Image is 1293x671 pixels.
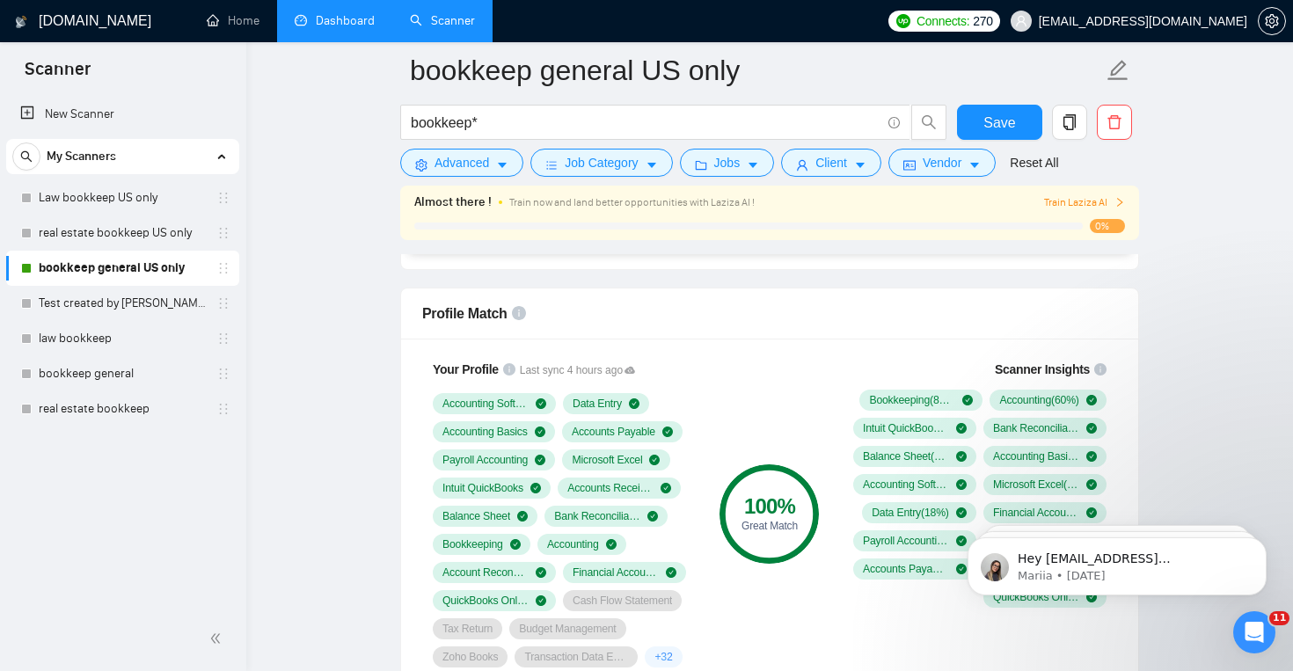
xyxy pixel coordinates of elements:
span: right [1114,197,1125,208]
span: check-circle [629,398,639,409]
span: Hey [EMAIL_ADDRESS][DOMAIN_NAME], Looks like your Upwork agency Resorsi ran out of connects. We r... [77,51,298,292]
span: Accounting ( 60 %) [999,393,1078,407]
span: Accounting [547,537,599,551]
span: check-circle [535,427,545,437]
span: Profile Match [422,306,508,321]
span: Payroll Accounting [442,453,528,467]
span: user [796,158,808,171]
span: holder [216,191,230,205]
span: check-circle [530,483,541,493]
li: My Scanners [6,139,239,427]
span: search [912,114,946,130]
span: check-circle [662,427,673,437]
span: Scanner [11,56,105,93]
span: check-circle [1086,395,1097,405]
span: Accounts Receivable [567,481,654,495]
img: upwork-logo.png [896,14,910,28]
span: check-circle [956,479,967,490]
span: Your Profile [433,362,499,376]
a: bookkeep general US only [39,251,206,286]
span: check-circle [649,455,660,465]
button: userClientcaret-down [781,149,881,177]
span: Zoho Books [442,650,498,664]
iframe: Intercom live chat [1233,611,1275,653]
a: dashboardDashboard [295,13,375,28]
span: holder [216,261,230,275]
button: folderJobscaret-down [680,149,775,177]
span: Accounts Payable ( 14 %) [863,562,949,576]
span: Client [815,153,847,172]
button: settingAdvancedcaret-down [400,149,523,177]
a: Test created by [PERSON_NAME] [39,286,206,321]
span: Vendor [923,153,961,172]
span: check-circle [536,567,546,578]
span: bars [545,158,558,171]
span: copy [1053,114,1086,130]
span: check-circle [536,595,546,606]
span: Microsoft Excel [572,453,642,467]
span: check-circle [606,539,617,550]
span: Almost there ! [414,193,492,212]
span: setting [415,158,427,171]
a: setting [1258,14,1286,28]
span: Balance Sheet [442,509,510,523]
span: My Scanners [47,139,116,174]
span: info-circle [888,117,900,128]
span: Bookkeeping ( 88 %) [869,393,955,407]
span: check-circle [962,395,973,405]
a: law bookkeep [39,321,206,356]
span: Job Category [565,153,638,172]
span: check-circle [661,483,671,493]
span: idcard [903,158,916,171]
span: folder [695,158,707,171]
span: Intuit QuickBooks ( 60 %) [863,421,949,435]
span: Advanced [435,153,489,172]
span: edit [1107,59,1129,82]
button: setting [1258,7,1286,35]
a: homeHome [207,13,259,28]
span: check-circle [956,423,967,434]
button: Train Laziza AI [1044,194,1125,211]
span: Payroll Accounting ( 16 %) [863,534,949,548]
span: double-left [209,630,227,647]
button: copy [1052,105,1087,140]
a: real estate bookkeep [39,391,206,427]
span: check-circle [956,451,967,462]
span: setting [1259,14,1285,28]
span: check-circle [1086,451,1097,462]
span: Bookkeeping [442,537,503,551]
span: Account Reconciliation [442,565,529,580]
span: 270 [973,11,992,31]
span: check-circle [517,511,528,521]
div: 100 % [720,496,819,517]
span: check-circle [510,539,521,550]
span: check-circle [1086,479,1097,490]
span: + 32 [654,650,672,664]
span: holder [216,296,230,310]
input: Search Freelance Jobs... [411,112,880,134]
span: caret-down [646,158,658,171]
span: holder [216,367,230,381]
span: Cash Flow Statement [573,594,672,608]
span: check-circle [536,398,546,409]
a: bookkeep general [39,356,206,391]
span: Jobs [714,153,741,172]
span: Scanner Insights [995,363,1090,376]
span: holder [216,332,230,346]
span: info-circle [512,306,526,320]
span: 11 [1269,611,1289,625]
span: Accounting Software [442,397,529,411]
span: caret-down [747,158,759,171]
span: caret-down [968,158,981,171]
button: search [911,105,946,140]
span: Financial Accounting [573,565,659,580]
span: Last sync 4 hours ago [520,362,635,379]
span: check-circle [647,511,658,521]
span: Transaction Data Entry [524,650,628,664]
span: Data Entry [573,397,622,411]
span: holder [216,226,230,240]
span: holder [216,402,230,416]
a: Law bookkeep US only [39,180,206,215]
a: real estate bookkeep US only [39,215,206,251]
